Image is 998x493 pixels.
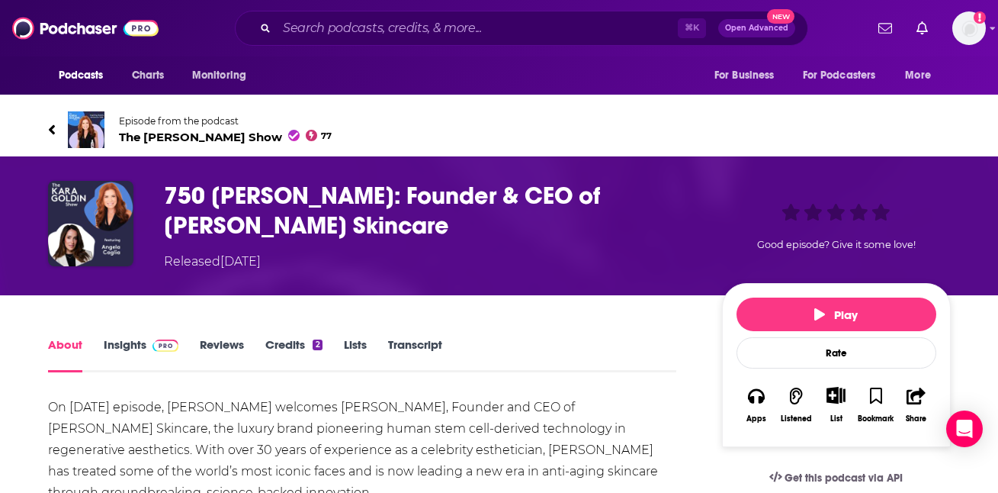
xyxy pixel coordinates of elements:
[905,65,931,86] span: More
[235,11,808,46] div: Search podcasts, credits, & more...
[164,181,698,240] h1: 750 Angela Caglia: Founder & CEO of Angela Caglia Skincare
[736,377,776,433] button: Apps
[906,414,926,424] div: Share
[736,337,936,369] div: Rate
[725,24,788,32] span: Open Advanced
[974,11,986,24] svg: Add a profile image
[313,340,322,350] div: 2
[820,387,852,404] button: Show More Button
[952,11,986,45] img: User Profile
[265,337,322,372] a: Credits2
[757,239,916,250] span: Good episode? Give it some love!
[59,65,104,86] span: Podcasts
[122,61,174,90] a: Charts
[132,65,165,86] span: Charts
[152,340,179,352] img: Podchaser Pro
[192,65,246,86] span: Monitoring
[894,61,950,90] button: open menu
[48,61,124,90] button: open menu
[767,9,794,24] span: New
[952,11,986,45] span: Logged in as amandagibson
[872,15,898,41] a: Show notifications dropdown
[678,18,706,38] span: ⌘ K
[736,298,936,331] button: Play
[277,16,678,40] input: Search podcasts, credits, & more...
[718,19,795,37] button: Open AdvancedNew
[830,414,842,424] div: List
[119,130,332,144] span: The [PERSON_NAME] Show
[816,377,855,433] div: Show More ButtonList
[104,337,179,372] a: InsightsPodchaser Pro
[344,337,367,372] a: Lists
[746,414,766,424] div: Apps
[12,14,159,43] img: Podchaser - Follow, Share and Rate Podcasts
[814,308,858,322] span: Play
[181,61,266,90] button: open menu
[896,377,935,433] button: Share
[164,253,261,271] div: Released [DATE]
[781,414,812,424] div: Listened
[48,111,499,148] a: The Kara Goldin ShowEpisode from the podcastThe [PERSON_NAME] Show77
[776,377,816,433] button: Listened
[704,61,794,90] button: open menu
[910,15,934,41] a: Show notifications dropdown
[793,61,898,90] button: open menu
[200,337,244,372] a: Reviews
[321,133,332,140] span: 77
[388,337,442,372] a: Transcript
[952,11,986,45] button: Show profile menu
[48,337,82,372] a: About
[119,115,332,127] span: Episode from the podcast
[946,411,983,447] div: Open Intercom Messenger
[714,65,775,86] span: For Business
[858,414,894,424] div: Bookmark
[803,65,876,86] span: For Podcasters
[856,377,896,433] button: Bookmark
[68,111,104,148] img: The Kara Goldin Show
[785,472,903,485] span: Get this podcast via API
[48,181,133,266] img: 750 Angela Caglia: Founder & CEO of Angela Caglia Skincare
